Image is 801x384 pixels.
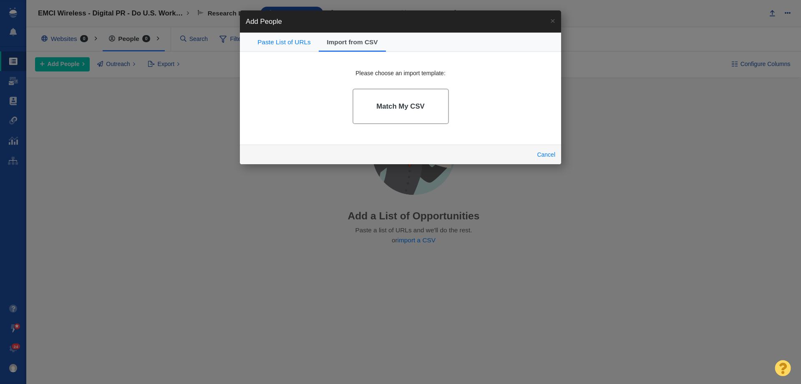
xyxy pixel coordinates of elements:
a: × [544,10,561,31]
h4: Match My CSV [376,102,425,111]
div: Please choose an import template: [257,69,544,77]
a: Match My CSV [353,89,449,124]
span: Add People [246,18,282,25]
a: Paste List of URLs [249,33,319,52]
a: Import from CSV [319,33,386,52]
a: Cancel [537,151,555,158]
